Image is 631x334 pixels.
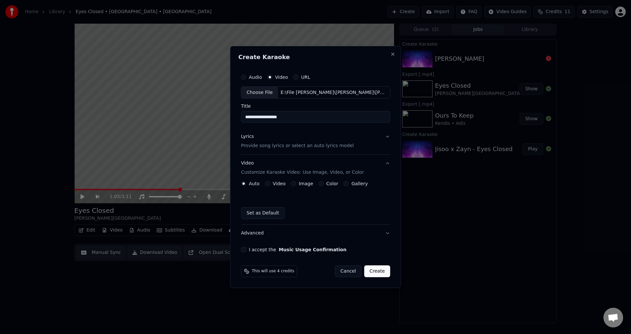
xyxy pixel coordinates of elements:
div: E:\File [PERSON_NAME]\[PERSON_NAME]\[PERSON_NAME].mp4 [278,89,390,96]
button: Set as Default [241,207,285,219]
h2: Create Karaoke [238,54,393,60]
label: URL [301,75,310,79]
div: Video [241,160,364,176]
button: LyricsProvide song lyrics or select an auto lyrics model [241,128,390,155]
label: Audio [249,75,262,79]
button: Cancel [335,265,362,277]
button: Create [364,265,390,277]
button: VideoCustomize Karaoke Video: Use Image, Video, or Color [241,155,390,181]
div: VideoCustomize Karaoke Video: Use Image, Video, or Color [241,181,390,224]
span: This will use 4 credits [252,269,294,274]
label: Video [275,75,288,79]
label: Title [241,104,390,109]
button: I accept the [279,247,346,252]
label: Auto [249,181,260,186]
div: Lyrics [241,134,254,140]
label: Gallery [351,181,368,186]
label: Color [326,181,339,186]
label: Video [273,181,286,186]
p: Provide song lyrics or select an auto lyrics model [241,143,354,149]
button: Advanced [241,225,390,242]
label: Image [299,181,313,186]
p: Customize Karaoke Video: Use Image, Video, or Color [241,169,364,176]
div: Choose File [241,87,278,99]
label: I accept the [249,247,346,252]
